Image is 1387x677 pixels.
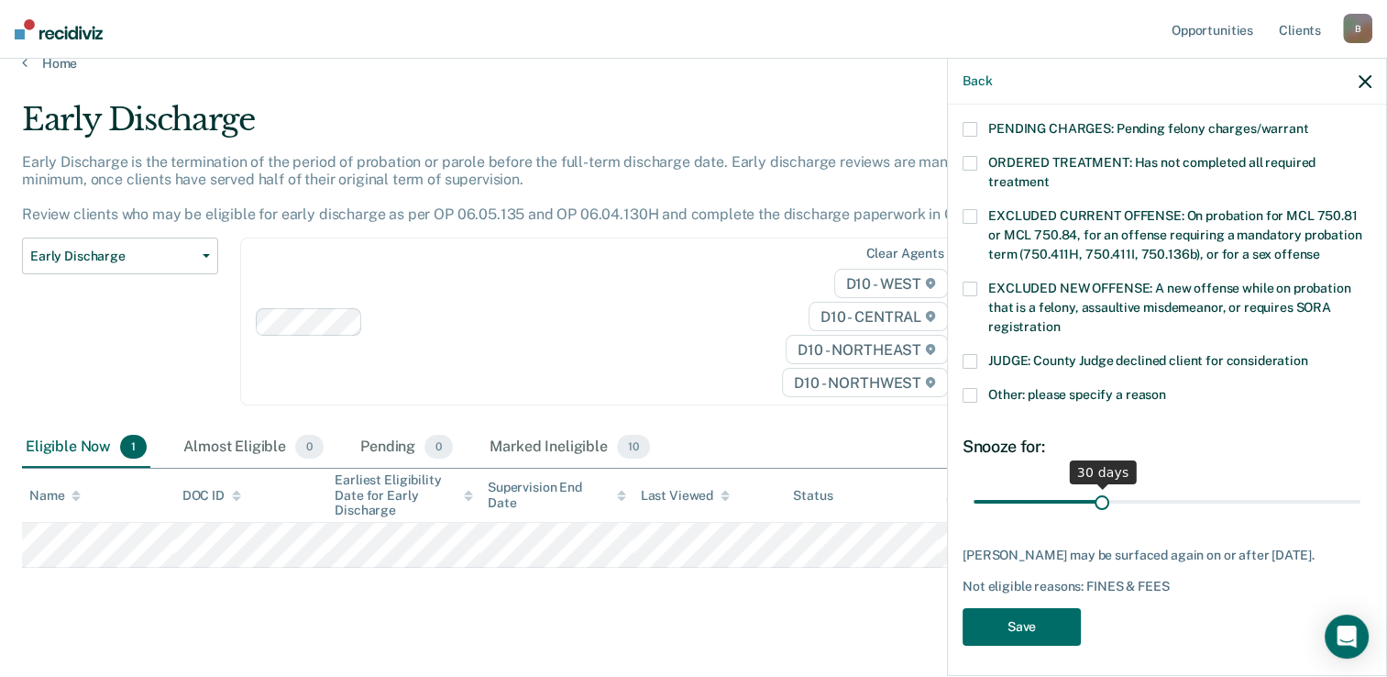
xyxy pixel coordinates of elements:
span: 0 [295,435,324,459]
div: 30 days [1070,461,1137,484]
div: Open Intercom Messenger [1325,615,1369,659]
span: D10 - NORTHEAST [786,335,947,364]
div: Not eligible reasons: FINES & FEES [963,579,1371,594]
span: 10 [617,435,650,459]
div: [PERSON_NAME] may be surfaced again on or after [DATE]. [963,548,1371,563]
span: JUDGE: County Judge declined client for consideration [988,353,1308,368]
div: Pending [357,427,457,468]
div: Early Discharge [22,101,1062,153]
div: Snooze for: [963,437,1371,457]
div: Assigned to [946,488,1032,504]
span: ORDERED TREATMENT: Has not completed all required treatment [988,155,1315,189]
span: D10 - WEST [834,269,948,298]
div: Supervision End Date [488,480,626,511]
span: 0 [424,435,453,459]
button: Back [963,73,992,89]
span: PENDING CHARGES: Pending felony charges/warrant [988,121,1308,136]
div: Eligible Now [22,427,150,468]
span: Early Discharge [30,249,195,264]
span: EXCLUDED CURRENT OFFENSE: On probation for MCL 750.81 or MCL 750.84, for an offense requiring a m... [988,208,1361,261]
span: D10 - NORTHWEST [782,368,947,397]
a: Home [22,55,1365,72]
div: Name [29,488,81,504]
button: Save [963,608,1081,646]
div: Last Viewed [641,488,730,504]
p: Early Discharge is the termination of the period of probation or parole before the full-term disc... [22,153,1007,224]
div: DOC ID [182,488,241,504]
img: Recidiviz [15,19,103,39]
div: Earliest Eligibility Date for Early Discharge [335,472,473,518]
div: Marked Ineligible [486,427,653,468]
div: Status [793,488,832,504]
div: Clear agents [865,246,943,261]
span: 1 [120,435,147,459]
div: Almost Eligible [180,427,327,468]
span: EXCLUDED NEW OFFENSE: A new offense while on probation that is a felony, assaultive misdemeanor, ... [988,281,1350,334]
span: Other: please specify a reason [988,387,1166,402]
div: B [1343,14,1372,43]
span: D10 - CENTRAL [809,302,948,331]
